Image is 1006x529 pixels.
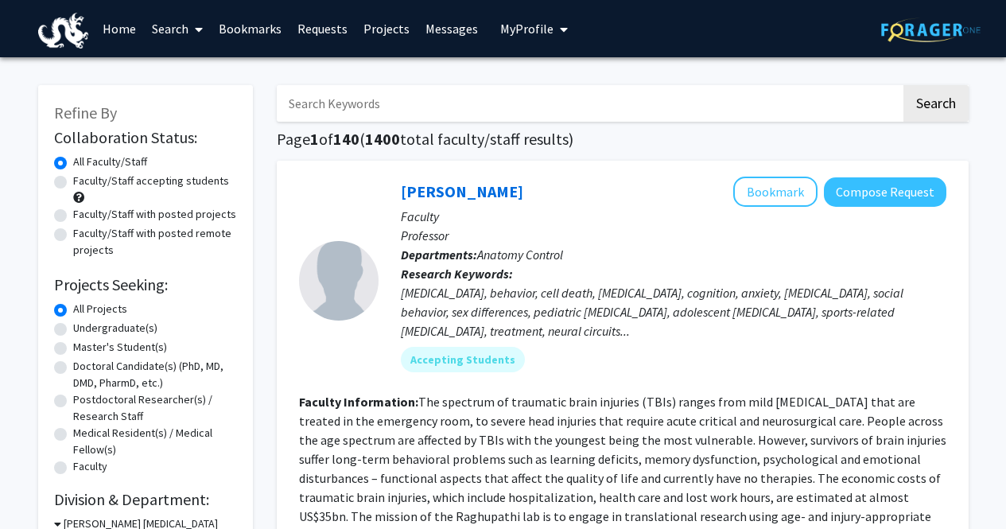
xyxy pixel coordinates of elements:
[881,18,981,42] img: ForagerOne Logo
[401,207,946,226] p: Faculty
[54,490,237,509] h2: Division & Department:
[401,247,477,263] b: Departments:
[73,339,167,356] label: Master's Student(s)
[277,85,901,122] input: Search Keywords
[401,266,513,282] b: Research Keywords:
[903,85,969,122] button: Search
[211,1,289,56] a: Bookmarks
[73,173,229,189] label: Faculty/Staff accepting students
[73,425,237,458] label: Medical Resident(s) / Medical Fellow(s)
[54,128,237,147] h2: Collaboration Status:
[299,394,418,410] b: Faculty Information:
[144,1,211,56] a: Search
[401,283,946,340] div: [MEDICAL_DATA], behavior, cell death, [MEDICAL_DATA], cognition, anxiety, [MEDICAL_DATA], social ...
[95,1,144,56] a: Home
[73,225,237,259] label: Faculty/Staff with posted remote projects
[401,181,523,201] a: [PERSON_NAME]
[73,154,147,170] label: All Faculty/Staff
[500,21,553,37] span: My Profile
[277,130,969,149] h1: Page of ( total faculty/staff results)
[73,391,237,425] label: Postdoctoral Researcher(s) / Research Staff
[477,247,563,263] span: Anatomy Control
[333,129,359,149] span: 140
[73,458,107,475] label: Faculty
[310,129,319,149] span: 1
[824,177,946,207] button: Compose Request to Ramesh Raghupathi
[73,320,157,336] label: Undergraduate(s)
[355,1,418,56] a: Projects
[54,103,117,123] span: Refine By
[73,206,236,223] label: Faculty/Staff with posted projects
[289,1,355,56] a: Requests
[38,13,89,49] img: Drexel University Logo
[12,457,68,517] iframe: Chat
[365,129,400,149] span: 1400
[418,1,486,56] a: Messages
[733,177,818,207] button: Add Ramesh Raghupathi to Bookmarks
[401,226,946,245] p: Professor
[73,358,237,391] label: Doctoral Candidate(s) (PhD, MD, DMD, PharmD, etc.)
[73,301,127,317] label: All Projects
[401,347,525,372] mat-chip: Accepting Students
[54,275,237,294] h2: Projects Seeking:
